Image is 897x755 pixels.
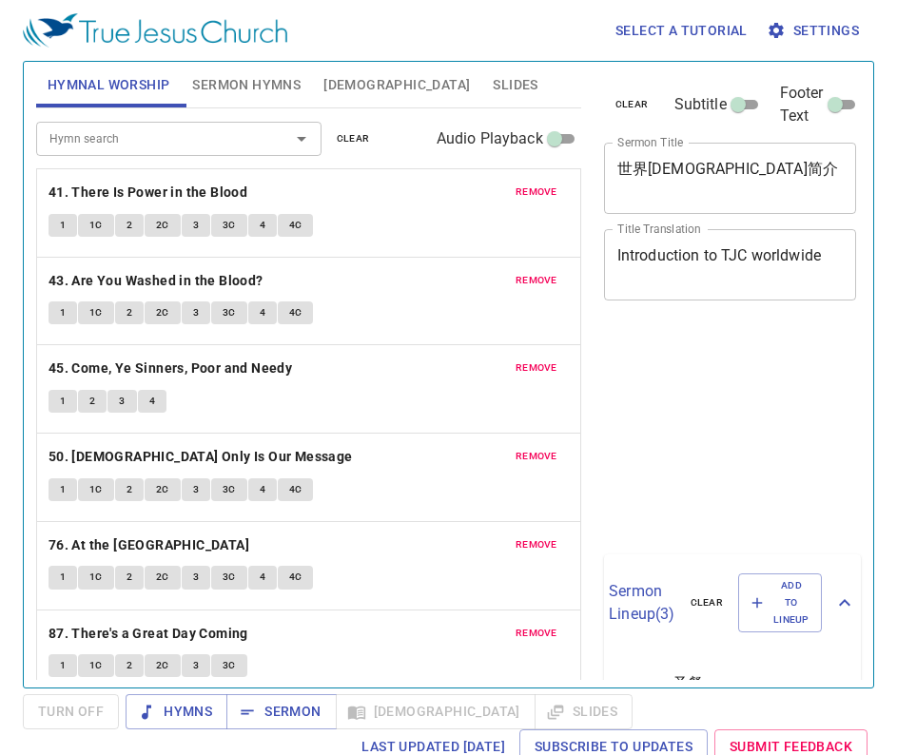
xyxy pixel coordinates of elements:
span: 1 [60,657,66,674]
button: 2 [115,301,144,324]
span: 3C [223,217,236,234]
span: 1C [89,481,103,498]
span: 1C [89,569,103,586]
button: Open [288,126,315,152]
span: 2C [156,304,169,321]
button: remove [504,269,569,292]
button: 1C [78,214,114,237]
button: clear [325,127,381,150]
button: 1C [78,478,114,501]
span: 4C [289,481,302,498]
button: 3C [211,301,247,324]
button: 87. There's a Great Day Coming [49,622,251,646]
span: 4C [289,304,302,321]
textarea: 世界[DEMOGRAPHIC_DATA]简介 [617,160,844,196]
span: 4C [289,569,302,586]
span: 3C [223,304,236,321]
button: Select a tutorial [608,13,755,48]
b: 76. At the [GEOGRAPHIC_DATA] [49,533,249,557]
span: 2C [156,569,169,586]
button: Settings [763,13,867,48]
b: 43. Are You Washed in the Blood? [49,269,263,293]
span: 3C [223,569,236,586]
button: 4 [248,478,277,501]
button: 2 [115,654,144,677]
div: Sermon Lineup(3)clearAdd to Lineup [604,554,861,652]
b: 87. There's a Great Day Coming [49,622,248,646]
button: 1 [49,214,77,237]
span: Settings [770,19,859,43]
textarea: Introduction to TJC worldwide [617,246,844,282]
iframe: from-child [596,320,809,547]
span: 4 [149,393,155,410]
span: 3 [193,304,199,321]
span: 2C [156,217,169,234]
span: Add to Lineup [751,577,809,629]
span: Audio Playback [437,127,543,150]
button: 1 [49,566,77,589]
button: 3C [211,566,247,589]
span: 3 [193,217,199,234]
button: remove [504,533,569,556]
button: 2 [115,478,144,501]
button: 3 [182,566,210,589]
button: 50. [DEMOGRAPHIC_DATA] Only Is Our Message [49,445,356,469]
b: 45. Come, Ye Sinners, Poor and Needy [49,357,292,380]
button: 3C [211,654,247,677]
button: 2C [145,566,181,589]
button: 41. There Is Power in the Blood [49,181,251,204]
span: 2C [156,481,169,498]
button: 3 [107,390,136,413]
button: 2C [145,214,181,237]
span: 1C [89,217,103,234]
span: 1 [60,393,66,410]
span: Sermon [242,700,321,724]
span: Sermon Hymns [192,73,301,97]
button: clear [604,93,660,116]
button: 2 [115,566,144,589]
span: Footer Text [780,82,824,127]
button: 43. Are You Washed in the Blood? [49,269,266,293]
span: 2 [127,569,132,586]
span: 2 [127,481,132,498]
span: remove [516,536,557,553]
span: clear [615,96,649,113]
span: Select a tutorial [615,19,748,43]
button: 45. Come, Ye Sinners, Poor and Needy [49,357,296,380]
span: 2 [127,304,132,321]
b: 41. There Is Power in the Blood [49,181,247,204]
span: clear [691,594,724,611]
button: 1 [49,390,77,413]
span: 1 [60,304,66,321]
button: 1 [49,478,77,501]
button: 2 [115,214,144,237]
button: 4C [278,566,314,589]
span: 2C [156,657,169,674]
button: 1 [49,301,77,324]
button: 2 [78,390,107,413]
span: Hymns [141,700,212,724]
span: 4 [260,217,265,234]
span: 1 [60,569,66,586]
span: 1C [89,304,103,321]
span: clear [337,130,370,147]
span: 3C [223,657,236,674]
button: remove [504,181,569,203]
button: clear [679,591,735,614]
span: 1 [60,481,66,498]
span: 3 [193,569,199,586]
img: True Jesus Church [23,13,287,48]
span: remove [516,184,557,201]
button: remove [504,357,569,379]
span: 1C [89,657,103,674]
button: 4C [278,214,314,237]
span: [DEMOGRAPHIC_DATA] [323,73,470,97]
button: 1C [78,301,114,324]
p: Sermon Lineup ( 3 ) [609,580,674,626]
button: remove [504,622,569,645]
span: remove [516,625,557,642]
span: 3C [223,481,236,498]
button: 3 [182,654,210,677]
button: Add to Lineup [738,573,822,633]
button: 4 [248,214,277,237]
